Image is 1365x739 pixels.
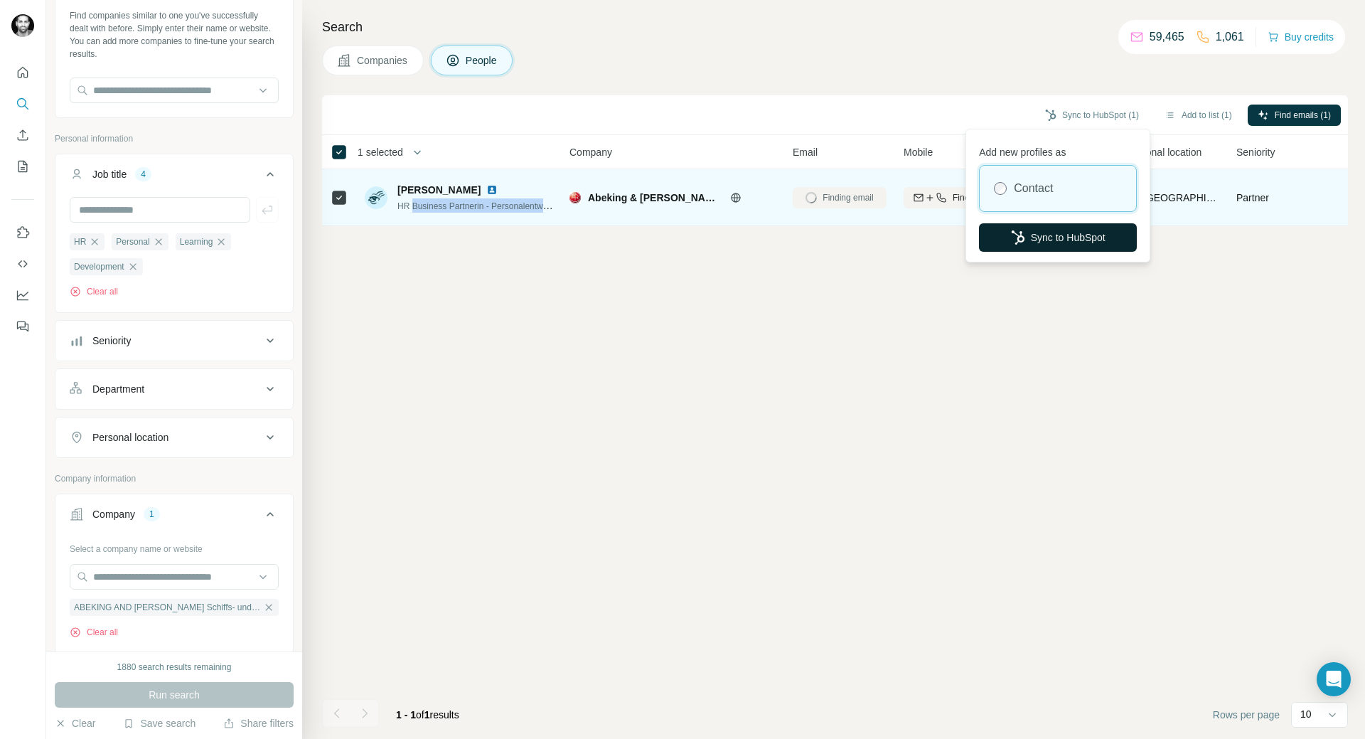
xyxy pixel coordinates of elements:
[74,235,86,248] span: HR
[1035,105,1149,126] button: Sync to HubSpot (1)
[55,420,293,454] button: Personal location
[144,508,160,521] div: 1
[11,314,34,339] button: Feedback
[123,716,196,730] button: Save search
[979,223,1137,252] button: Sync to HubSpot
[1143,191,1219,205] span: [GEOGRAPHIC_DATA]
[1213,708,1280,722] span: Rows per page
[70,285,118,298] button: Clear all
[74,260,124,273] span: Development
[135,168,151,181] div: 4
[55,497,293,537] button: Company1
[486,184,498,196] img: LinkedIn logo
[904,145,933,159] span: Mobile
[70,537,279,555] div: Select a company name or website
[117,661,232,674] div: 1880 search results remaining
[466,53,498,68] span: People
[11,91,34,117] button: Search
[223,716,294,730] button: Share filters
[55,716,95,730] button: Clear
[74,601,260,614] span: ABEKING AND [PERSON_NAME] Schiffs- und Yachtwerft SE
[92,382,144,396] div: Department
[1155,105,1242,126] button: Add to list (1)
[1317,662,1351,696] div: Open Intercom Messenger
[92,430,168,445] div: Personal location
[55,132,294,145] p: Personal information
[55,472,294,485] p: Company information
[979,139,1137,159] p: Add new profiles as
[11,220,34,245] button: Use Surfe on LinkedIn
[11,60,34,85] button: Quick start
[397,200,627,211] span: HR Business Partnerin - Personalentwicklung und Recruiting
[11,122,34,148] button: Enrich CSV
[396,709,459,721] span: results
[92,167,127,181] div: Job title
[1216,28,1244,46] p: 1,061
[357,53,409,68] span: Companies
[424,709,430,721] span: 1
[1248,105,1341,126] button: Find emails (1)
[1236,145,1275,159] span: Seniority
[1150,28,1184,46] p: 59,465
[11,251,34,277] button: Use Surfe API
[569,192,581,203] img: Logo of Abeking & Rasmussen
[322,17,1348,37] h4: Search
[904,187,997,208] button: Find both
[1236,192,1269,203] span: Partner
[11,282,34,308] button: Dashboard
[92,507,135,521] div: Company
[92,334,131,348] div: Seniority
[793,145,818,159] span: Email
[70,626,118,639] button: Clear all
[55,324,293,358] button: Seniority
[55,157,293,197] button: Job title4
[365,186,387,209] img: Avatar
[358,145,403,159] span: 1 selected
[1125,145,1201,159] span: Personal location
[116,235,149,248] span: Personal
[396,709,416,721] span: 1 - 1
[55,372,293,406] button: Department
[70,9,279,60] div: Find companies similar to one you've successfully dealt with before. Simply enter their name or w...
[1275,109,1331,122] span: Find emails (1)
[569,145,612,159] span: Company
[953,191,988,204] span: Find both
[180,235,213,248] span: Learning
[11,14,34,37] img: Avatar
[397,183,481,197] span: [PERSON_NAME]
[1268,27,1334,47] button: Buy credits
[588,191,723,205] span: Abeking & [PERSON_NAME]
[1347,191,1361,205] span: HR
[11,154,34,179] button: My lists
[1300,707,1312,721] p: 10
[1014,180,1053,197] label: Contact
[416,709,424,721] span: of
